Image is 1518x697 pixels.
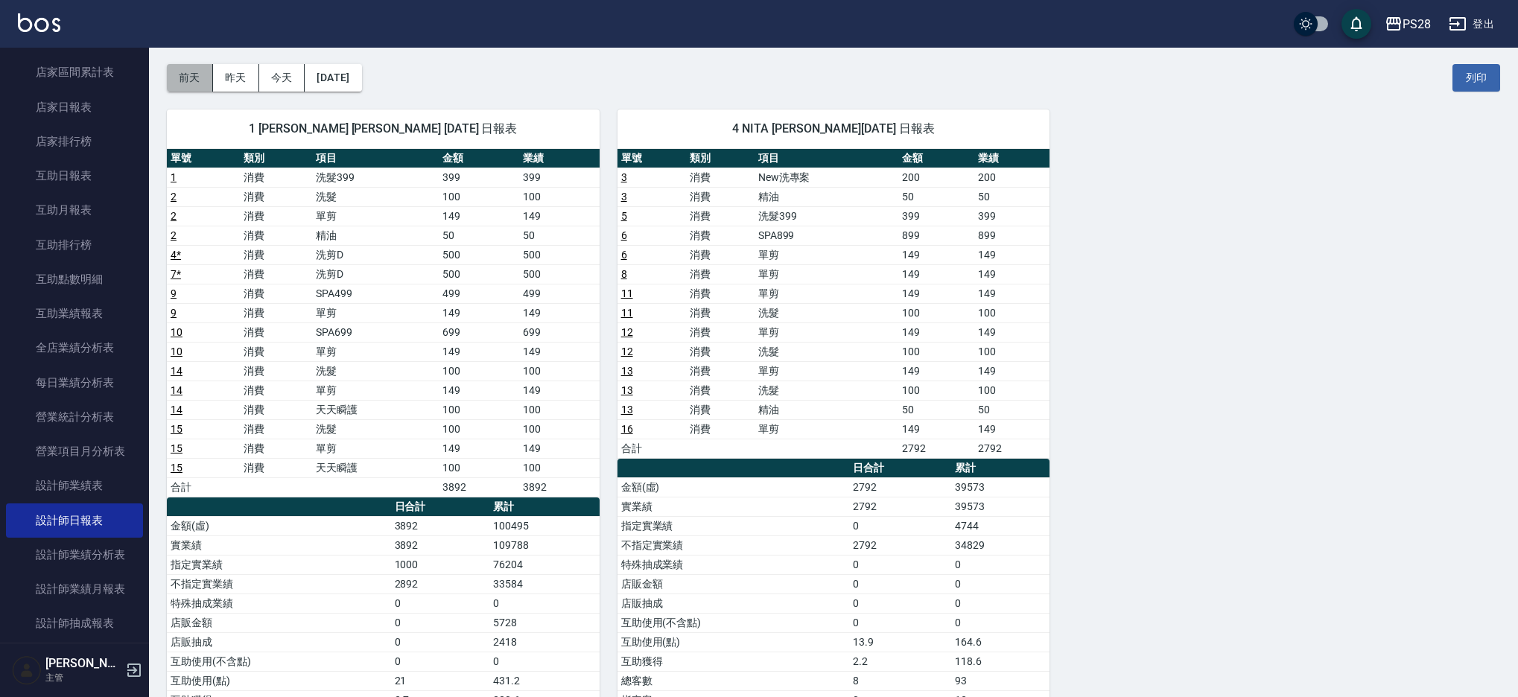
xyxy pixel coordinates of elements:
td: 0 [489,652,600,671]
span: 4 NITA [PERSON_NAME][DATE] 日報表 [635,121,1032,136]
td: 149 [519,342,600,361]
a: 2 [171,229,177,241]
td: 149 [898,284,974,303]
td: 消費 [686,168,755,187]
td: 消費 [686,303,755,322]
td: 洗髮 [755,303,899,322]
td: 消費 [240,303,313,322]
td: 洗髮 [312,187,439,206]
td: 0 [849,613,951,632]
td: 149 [974,245,1050,264]
td: 149 [439,381,519,400]
td: 100 [898,381,974,400]
td: 指定實業績 [617,516,849,535]
p: 主管 [45,671,121,684]
a: 營業統計分析表 [6,400,143,434]
td: 899 [898,226,974,245]
td: 單剪 [312,303,439,322]
td: 單剪 [312,206,439,226]
td: 500 [439,245,519,264]
td: 699 [519,322,600,342]
td: 2892 [391,574,490,593]
th: 類別 [240,149,313,168]
td: 互助使用(點) [167,671,391,690]
td: 76204 [489,555,600,574]
td: 200 [974,168,1050,187]
td: 消費 [686,226,755,245]
td: 5728 [489,613,600,632]
td: 洗髮 [312,361,439,381]
td: 洗髮 [755,381,899,400]
a: 3 [621,191,627,203]
td: 實業績 [167,535,391,555]
a: 設計師業績分析表 [6,538,143,572]
td: 消費 [240,264,313,284]
td: 33584 [489,574,600,593]
td: 93 [951,671,1049,690]
a: 互助日報表 [6,159,143,193]
a: 全店業績分析表 [6,331,143,365]
td: SPA699 [312,322,439,342]
td: 399 [439,168,519,187]
td: 店販抽成 [167,632,391,652]
a: 設計師排行榜 [6,641,143,675]
td: 50 [898,400,974,419]
td: 實業績 [617,497,849,516]
td: 0 [849,555,951,574]
a: 15 [171,462,182,474]
td: 0 [951,593,1049,613]
button: PS28 [1379,9,1437,39]
td: 精油 [312,226,439,245]
td: 店販金額 [617,574,849,593]
td: 149 [898,245,974,264]
td: 0 [391,632,490,652]
td: 899 [974,226,1050,245]
td: 消費 [686,206,755,226]
td: 13.9 [849,632,951,652]
td: 店販金額 [167,613,391,632]
td: 單剪 [755,419,899,439]
td: 100495 [489,516,600,535]
td: 100 [439,419,519,439]
td: 3892 [391,516,490,535]
td: 單剪 [312,439,439,458]
a: 營業項目月分析表 [6,434,143,468]
td: 金額(虛) [617,477,849,497]
td: 50 [974,400,1050,419]
h5: [PERSON_NAME] [45,656,121,671]
a: 設計師業績月報表 [6,572,143,606]
td: 431.2 [489,671,600,690]
td: 50 [519,226,600,245]
a: 13 [621,404,633,416]
td: 消費 [686,284,755,303]
td: 149 [439,206,519,226]
td: 100 [898,342,974,361]
td: 消費 [240,245,313,264]
th: 項目 [312,149,439,168]
th: 類別 [686,149,755,168]
td: 100 [898,303,974,322]
td: 消費 [686,187,755,206]
td: 149 [898,419,974,439]
td: 消費 [686,245,755,264]
td: 34829 [951,535,1049,555]
a: 互助排行榜 [6,228,143,262]
td: 洗髮399 [755,206,899,226]
a: 店家日報表 [6,90,143,124]
a: 1 [171,171,177,183]
td: 100 [439,361,519,381]
table: a dense table [167,149,600,497]
a: 9 [171,287,177,299]
td: 單剪 [755,245,899,264]
td: 消費 [240,187,313,206]
td: 100 [519,419,600,439]
td: 精油 [755,187,899,206]
td: 消費 [240,284,313,303]
a: 15 [171,442,182,454]
td: 3892 [391,535,490,555]
button: 前天 [167,64,213,92]
td: 互助使用(不含點) [167,652,391,671]
td: 總客數 [617,671,849,690]
td: 3892 [519,477,600,497]
td: 399 [519,168,600,187]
